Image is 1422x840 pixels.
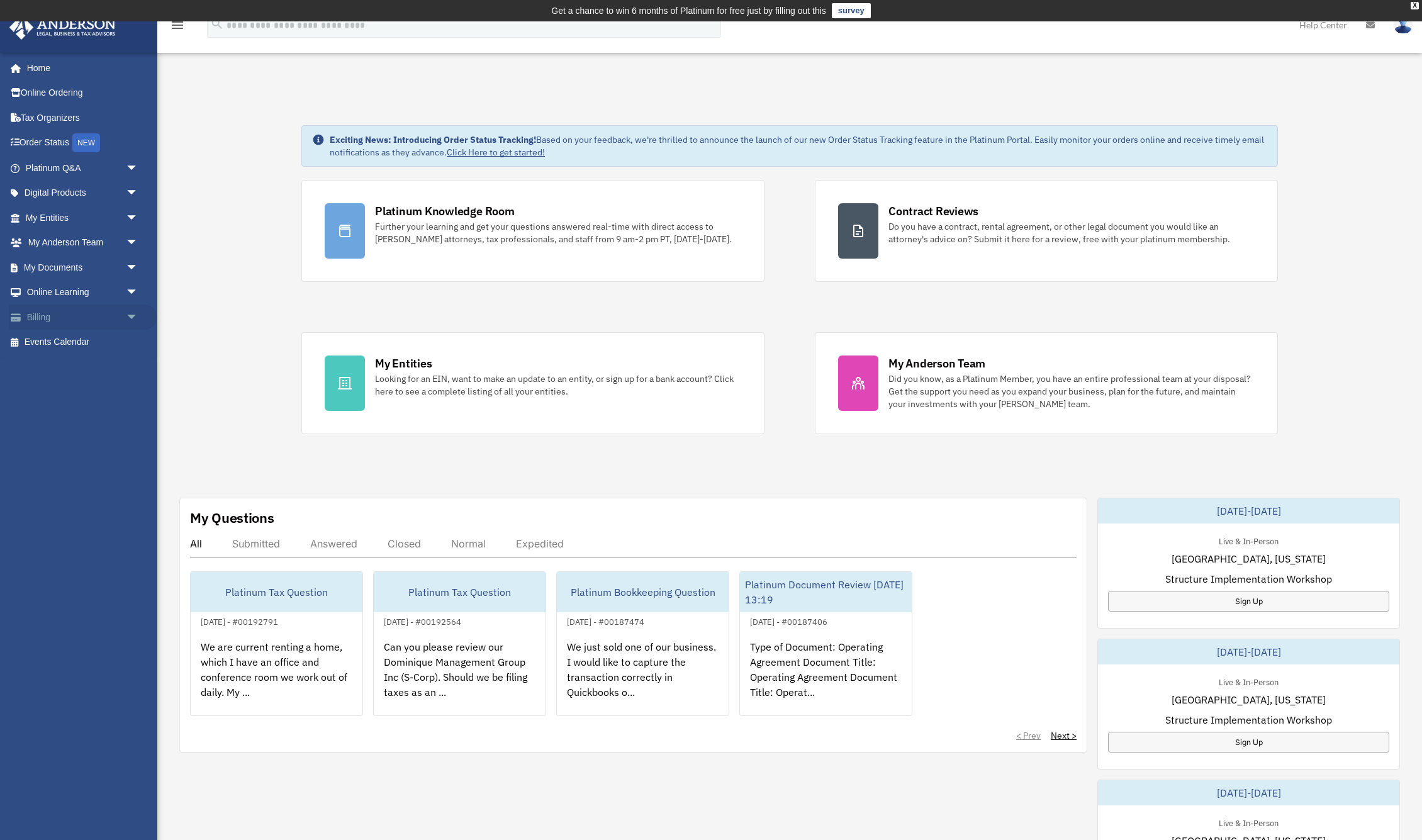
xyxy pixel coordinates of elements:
[170,22,185,33] a: menu
[190,508,274,527] div: My Questions
[126,230,151,256] span: arrow_drop_down
[126,181,151,206] span: arrow_drop_down
[301,180,764,282] a: Platinum Knowledge Room Further your learning and get your questions answered real-time with dire...
[557,614,654,627] div: [DATE] - #00187474
[447,147,545,158] a: Click Here to get started!
[740,614,837,627] div: [DATE] - #00187406
[739,571,912,716] a: Platinum Document Review [DATE] 13:19[DATE] - #00187406Type of Document: Operating Agreement Docu...
[556,571,729,716] a: Platinum Bookkeeping Question[DATE] - #00187474We just sold one of our business. I would like to ...
[126,205,151,231] span: arrow_drop_down
[301,332,764,434] a: My Entities Looking for an EIN, want to make an update to an entity, or sign up for a bank accoun...
[373,571,546,716] a: Platinum Tax Question[DATE] - #00192564Can you please review our Dominique Management Group Inc (...
[815,332,1278,434] a: My Anderson Team Did you know, as a Platinum Member, you have an entire professional team at your...
[126,155,151,181] span: arrow_drop_down
[9,55,151,81] a: Home
[374,629,546,727] div: Can you please review our Dominique Management Group Inc (S-Corp). Should we be filing taxes as a...
[374,572,546,612] div: Platinum Tax Question
[9,330,157,355] a: Events Calendar
[126,305,151,330] span: arrow_drop_down
[888,203,978,219] div: Contract Reviews
[9,130,157,156] a: Order StatusNEW
[374,614,471,627] div: [DATE] - #00192564
[1165,712,1332,727] span: Structure Implementation Workshop
[888,372,1255,410] div: Did you know, as a Platinum Member, you have an entire professional team at your disposal? Get th...
[1172,692,1326,707] span: [GEOGRAPHIC_DATA], [US_STATE]
[9,105,157,130] a: Tax Organizers
[375,203,515,219] div: Platinum Knowledge Room
[6,15,120,40] img: Anderson Advisors Platinum Portal
[1108,591,1389,612] a: Sign Up
[9,230,157,255] a: My Anderson Teamarrow_drop_down
[1098,780,1399,805] div: [DATE]-[DATE]
[232,537,280,550] div: Submitted
[551,3,826,18] div: Get a chance to win 6 months of Platinum for free just by filling out this
[815,180,1278,282] a: Contract Reviews Do you have a contract, rental agreement, or other legal document you would like...
[1108,732,1389,753] a: Sign Up
[126,255,151,281] span: arrow_drop_down
[1098,498,1399,524] div: [DATE]-[DATE]
[191,572,362,612] div: Platinum Tax Question
[310,537,357,550] div: Answered
[170,18,185,33] i: menu
[210,17,224,31] i: search
[375,220,741,245] div: Further your learning and get your questions answered real-time with direct access to [PERSON_NAM...
[1209,675,1289,688] div: Live & In-Person
[388,537,421,550] div: Closed
[1411,2,1419,9] div: close
[9,205,157,230] a: My Entitiesarrow_drop_down
[1165,571,1332,586] span: Structure Implementation Workshop
[9,155,157,181] a: Platinum Q&Aarrow_drop_down
[190,537,202,550] div: All
[1394,16,1413,34] img: User Pic
[516,537,564,550] div: Expedited
[740,572,912,612] div: Platinum Document Review [DATE] 13:19
[740,629,912,727] div: Type of Document: Operating Agreement Document Title: Operating Agreement Document Title: Operat...
[557,629,729,727] div: We just sold one of our business. I would like to capture the transaction correctly in Quickbooks...
[557,572,729,612] div: Platinum Bookkeeping Question
[888,356,985,371] div: My Anderson Team
[1209,534,1289,547] div: Live & In-Person
[375,372,741,398] div: Looking for an EIN, want to make an update to an entity, or sign up for a bank account? Click her...
[1098,639,1399,664] div: [DATE]-[DATE]
[1172,551,1326,566] span: [GEOGRAPHIC_DATA], [US_STATE]
[191,614,288,627] div: [DATE] - #00192791
[888,220,1255,245] div: Do you have a contract, rental agreement, or other legal document you would like an attorney's ad...
[9,181,157,206] a: Digital Productsarrow_drop_down
[9,305,157,330] a: Billingarrow_drop_down
[375,356,432,371] div: My Entities
[330,133,1267,159] div: Based on your feedback, we're thrilled to announce the launch of our new Order Status Tracking fe...
[9,255,157,280] a: My Documentsarrow_drop_down
[9,81,157,106] a: Online Ordering
[72,133,100,152] div: NEW
[126,280,151,306] span: arrow_drop_down
[1051,729,1077,742] a: Next >
[330,134,536,145] strong: Exciting News: Introducing Order Status Tracking!
[191,629,362,727] div: We are current renting a home, which I have an office and conference room we work out of daily. M...
[190,571,363,716] a: Platinum Tax Question[DATE] - #00192791We are current renting a home, which I have an office and ...
[9,280,157,305] a: Online Learningarrow_drop_down
[451,537,486,550] div: Normal
[1209,815,1289,829] div: Live & In-Person
[832,3,871,18] a: survey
